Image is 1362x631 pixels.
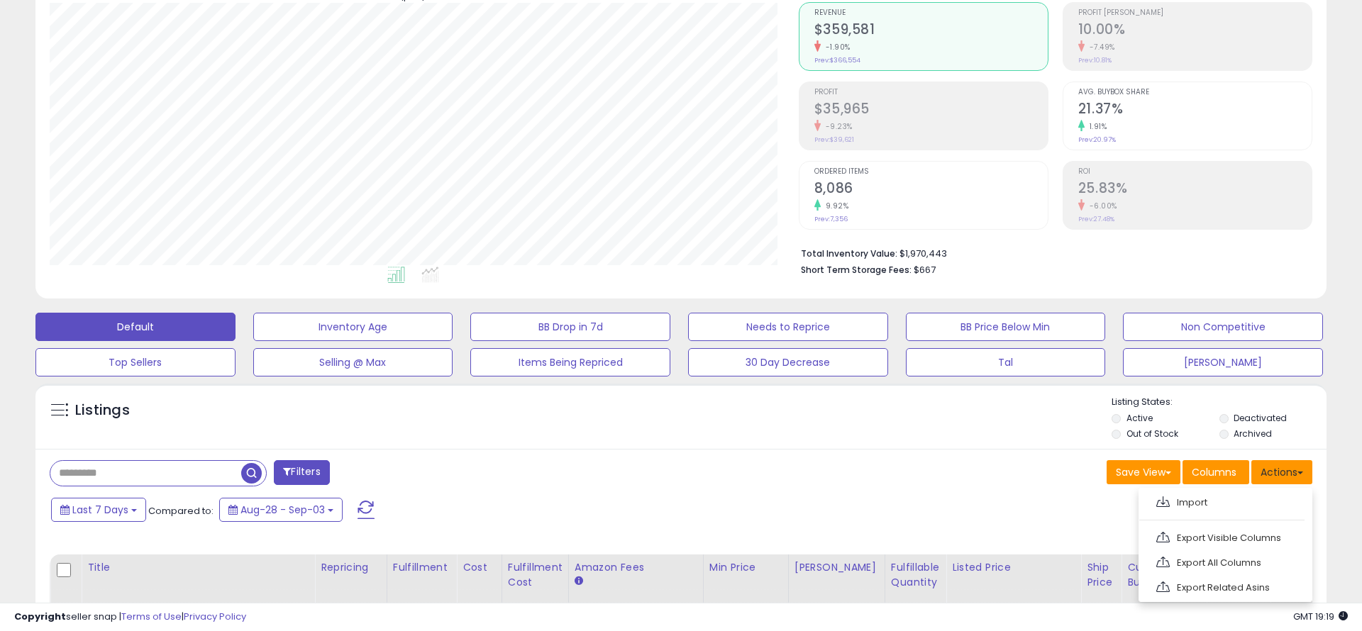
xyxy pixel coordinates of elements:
div: seller snap | | [14,610,246,624]
button: Save View [1107,460,1180,484]
p: Listing States: [1112,396,1326,409]
a: Export Visible Columns [1146,527,1302,549]
span: Profit [PERSON_NAME] [1078,9,1312,17]
button: Filters [274,460,329,485]
small: -6.00% [1085,201,1117,211]
h2: 21.37% [1078,101,1312,120]
small: -9.23% [821,121,853,132]
div: Title [87,560,309,575]
h2: 25.83% [1078,180,1312,199]
span: Ordered Items [814,168,1048,176]
small: 9.92% [821,201,849,211]
button: Actions [1251,460,1312,484]
a: Import [1146,491,1302,513]
span: Last 7 Days [72,503,128,517]
button: Top Sellers [35,348,236,376]
div: Fulfillable Quantity [891,560,940,590]
small: Amazon Fees. [575,575,583,588]
button: BB Drop in 7d [470,313,670,341]
div: Cost [463,560,496,575]
div: [PERSON_NAME] [794,560,879,575]
h5: Listings [75,401,130,420]
h2: 10.00% [1078,21,1312,40]
small: Prev: $366,554 [814,56,860,65]
div: Fulfillment [393,560,450,575]
a: Export All Columns [1146,552,1302,574]
span: Revenue [814,9,1048,17]
h2: 8,086 [814,180,1048,199]
a: Export Related Asins [1146,576,1302,598]
li: $1,970,443 [801,244,1302,261]
small: Prev: 10.81% [1078,56,1112,65]
h2: $359,581 [814,21,1048,40]
label: Active [1126,412,1153,424]
small: Prev: $39,621 [814,135,854,144]
small: -7.49% [1085,42,1115,52]
span: $667 [914,263,936,277]
button: Columns [1183,460,1249,484]
button: BB Price Below Min [906,313,1106,341]
button: Default [35,313,236,341]
a: Privacy Policy [184,610,246,623]
span: 2025-09-11 19:19 GMT [1293,610,1348,623]
button: 30 Day Decrease [688,348,888,376]
small: 1.91% [1085,121,1107,132]
label: Out of Stock [1126,428,1178,440]
a: Terms of Use [121,610,182,623]
strong: Copyright [14,610,66,623]
h2: $35,965 [814,101,1048,120]
b: Short Term Storage Fees: [801,264,912,276]
small: -1.90% [821,42,851,52]
span: Profit [814,89,1048,96]
span: Aug-28 - Sep-03 [240,503,325,517]
button: [PERSON_NAME] [1123,348,1323,376]
small: Prev: 20.97% [1078,135,1116,144]
div: Ship Price [1087,560,1115,590]
div: Current Buybox Price [1127,560,1200,590]
small: Prev: 27.48% [1078,215,1114,223]
button: Items Being Repriced [470,348,670,376]
span: Avg. Buybox Share [1078,89,1312,96]
b: Total Inventory Value: [801,247,897,259]
button: Inventory Age [253,313,453,341]
div: Fulfillment Cost [508,560,563,590]
label: Deactivated [1234,412,1287,424]
div: Amazon Fees [575,560,697,575]
span: Compared to: [148,504,214,518]
label: Archived [1234,428,1272,440]
small: Prev: 7,356 [814,215,848,223]
div: Min Price [709,560,782,575]
button: Aug-28 - Sep-03 [219,498,343,522]
div: Repricing [321,560,381,575]
button: Tal [906,348,1106,376]
button: Selling @ Max [253,348,453,376]
span: ROI [1078,168,1312,176]
button: Needs to Reprice [688,313,888,341]
button: Non Competitive [1123,313,1323,341]
div: Listed Price [952,560,1075,575]
button: Last 7 Days [51,498,146,522]
span: Columns [1192,465,1236,479]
